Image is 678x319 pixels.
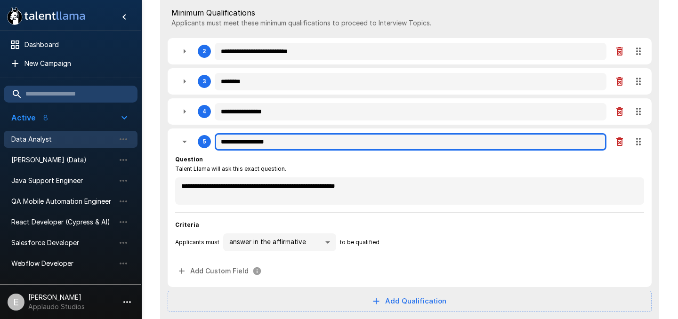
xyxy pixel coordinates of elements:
button: Add Qualification [168,291,652,311]
span: Minimum Qualifications [171,7,648,18]
span: Talent Llama will ask this exact question. [175,164,286,174]
div: answer in the affirmative [223,233,336,251]
p: Applicants must meet these minimum qualifications to proceed to Interview Topics. [171,18,648,28]
div: 4 [168,98,652,125]
span: Applicants must [175,238,219,247]
div: 4 [203,108,206,115]
span: Custom fields allow you to automatically extract specific data from candidate responses. [175,263,266,280]
div: 2 [203,48,206,55]
button: Add Custom Field [175,263,266,280]
div: 2 [168,38,652,64]
div: 3 [168,68,652,95]
div: 5 [203,138,206,145]
span: to be qualified [340,238,379,247]
b: Question [175,156,203,163]
div: 3 [203,78,206,85]
b: Criteria [175,221,199,228]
